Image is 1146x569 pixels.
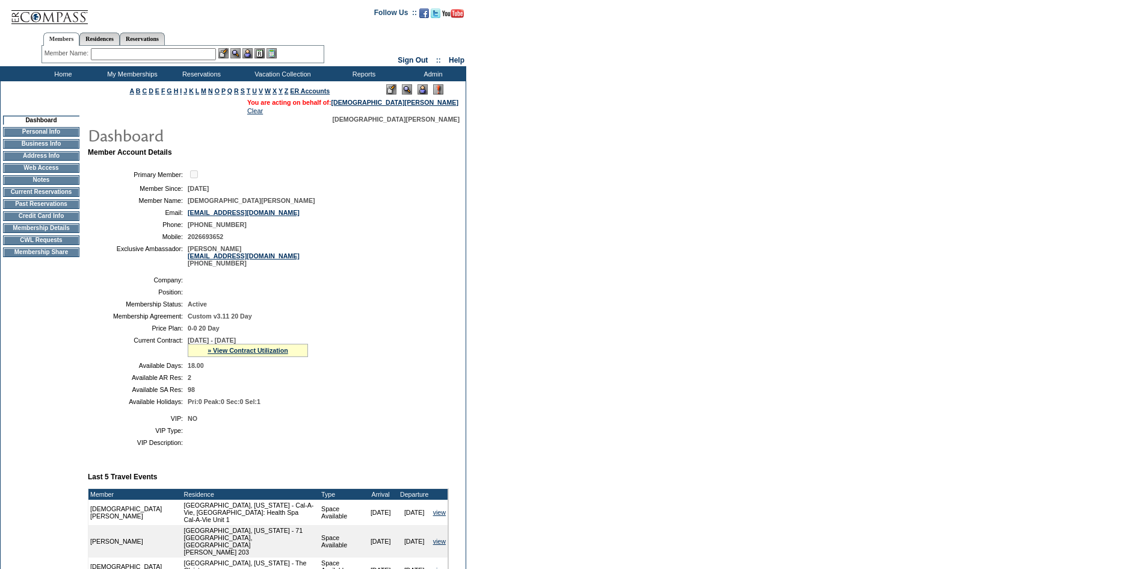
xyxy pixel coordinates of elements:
[88,148,172,157] b: Member Account Details
[88,489,182,500] td: Member
[88,500,182,525] td: [DEMOGRAPHIC_DATA][PERSON_NAME]
[3,127,79,137] td: Personal Info
[188,386,195,393] span: 98
[3,247,79,257] td: Membership Share
[279,87,283,95] a: Y
[230,48,241,58] img: View
[247,87,251,95] a: T
[218,48,229,58] img: b_edit.gif
[241,87,245,95] a: S
[93,209,183,216] td: Email:
[290,87,330,95] a: ER Accounts
[442,12,464,19] a: Subscribe to our YouTube Channel
[3,199,79,209] td: Past Reservations
[331,99,458,106] a: [DEMOGRAPHIC_DATA][PERSON_NAME]
[234,87,239,95] a: R
[364,500,398,525] td: [DATE]
[247,99,458,106] span: You are acting on behalf of:
[93,233,183,240] td: Mobile:
[88,525,182,558] td: [PERSON_NAME]
[182,500,320,525] td: [GEOGRAPHIC_DATA], [US_STATE] - Cal-A-Vie, [GEOGRAPHIC_DATA]: Health Spa Cal-A-Vie Unit 1
[3,175,79,185] td: Notes
[93,185,183,192] td: Member Since:
[93,398,183,405] td: Available Holidays:
[142,87,147,95] a: C
[136,87,141,95] a: B
[319,500,364,525] td: Space Available
[93,197,183,204] td: Member Name:
[93,386,183,393] td: Available SA Res:
[188,312,252,320] span: Custom v3.11 20 Day
[442,9,464,18] img: Subscribe to our YouTube Channel
[3,116,79,125] td: Dashboard
[433,84,443,95] img: Log Concern/Member Elevation
[449,56,464,64] a: Help
[188,325,220,332] span: 0-0 20 Day
[188,221,247,228] span: [PHONE_NUMBER]
[285,87,289,95] a: Z
[182,525,320,558] td: [GEOGRAPHIC_DATA], [US_STATE] - 71 [GEOGRAPHIC_DATA], [GEOGRAPHIC_DATA] [PERSON_NAME] 203
[43,33,80,46] a: Members
[208,347,288,354] a: » View Contract Utilization
[398,500,431,525] td: [DATE]
[436,56,441,64] span: ::
[252,87,257,95] a: U
[196,87,199,95] a: L
[93,169,183,180] td: Primary Member:
[188,197,315,204] span: [DEMOGRAPHIC_DATA][PERSON_NAME]
[188,337,236,344] span: [DATE] - [DATE]
[182,489,320,500] td: Residence
[319,525,364,558] td: Space Available
[165,66,235,81] td: Reservations
[188,362,204,369] span: 18.00
[96,66,165,81] td: My Memberships
[167,87,171,95] a: G
[93,300,183,308] td: Membership Status:
[27,66,96,81] td: Home
[180,87,182,95] a: I
[183,87,187,95] a: J
[319,489,364,500] td: Type
[398,56,428,64] a: Sign Out
[79,33,120,45] a: Residences
[3,151,79,161] td: Address Info
[3,163,79,173] td: Web Access
[93,288,183,296] td: Position:
[149,87,153,95] a: D
[433,538,446,545] a: view
[402,84,412,95] img: View Mode
[93,415,183,422] td: VIP:
[93,427,183,434] td: VIP Type:
[254,48,265,58] img: Reservations
[93,276,183,284] td: Company:
[3,235,79,245] td: CWL Requests
[398,489,431,500] td: Departure
[227,87,232,95] a: Q
[364,525,398,558] td: [DATE]
[374,7,417,22] td: Follow Us ::
[93,312,183,320] td: Membership Agreement:
[247,107,263,114] a: Clear
[201,87,206,95] a: M
[397,66,466,81] td: Admin
[161,87,165,95] a: F
[120,33,165,45] a: Reservations
[266,48,277,58] img: b_calculator.gif
[332,116,460,123] span: [DEMOGRAPHIC_DATA][PERSON_NAME]
[242,48,253,58] img: Impersonate
[433,509,446,516] a: view
[93,439,183,446] td: VIP Description:
[93,362,183,369] td: Available Days:
[417,84,428,95] img: Impersonate
[188,185,209,192] span: [DATE]
[431,12,440,19] a: Follow us on Twitter
[3,223,79,233] td: Membership Details
[386,84,396,95] img: Edit Mode
[188,398,260,405] span: Pri:0 Peak:0 Sec:0 Sel:1
[235,66,328,81] td: Vacation Collection
[188,209,300,216] a: [EMAIL_ADDRESS][DOMAIN_NAME]
[93,374,183,381] td: Available AR Res:
[3,211,79,221] td: Credit Card Info
[221,87,226,95] a: P
[364,489,398,500] td: Arrival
